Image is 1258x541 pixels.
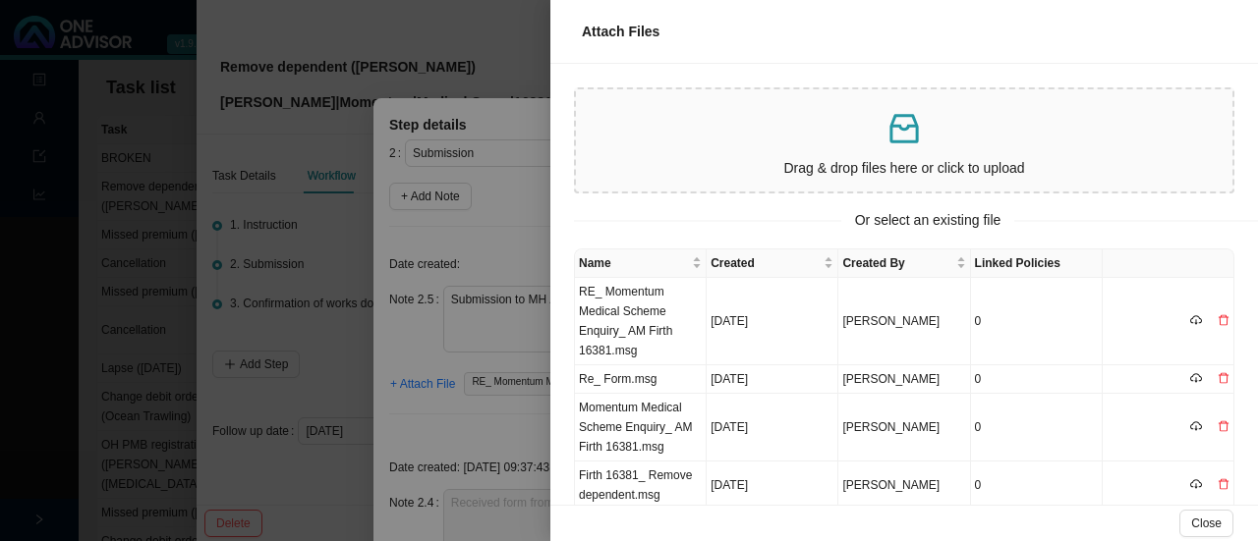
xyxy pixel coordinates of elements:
span: Close [1191,514,1222,533]
span: inbox [885,109,924,148]
span: cloud-download [1190,314,1202,326]
span: Created By [842,253,951,273]
span: delete [1218,372,1229,384]
span: inboxDrag & drop files here or click to upload [576,89,1232,191]
td: Re_ Form.msg [575,365,707,394]
span: Attach Files [582,24,659,39]
th: Created [707,249,838,278]
th: Linked Policies [971,249,1103,278]
td: Firth 16381_ Remove dependent.msg [575,461,707,510]
span: cloud-download [1190,372,1202,384]
td: [DATE] [707,394,838,461]
td: [DATE] [707,278,838,365]
th: Created By [838,249,970,278]
p: Drag & drop files here or click to upload [584,157,1225,180]
span: delete [1218,478,1229,490]
span: cloud-download [1190,478,1202,490]
span: Created [711,253,820,273]
span: Name [579,253,688,273]
span: Or select an existing file [841,209,1015,232]
td: [DATE] [707,461,838,510]
th: Name [575,249,707,278]
span: cloud-download [1190,420,1202,432]
td: Momentum Medical Scheme Enquiry_ AM Firth 16381.msg [575,394,707,461]
span: [PERSON_NAME] [842,372,940,386]
td: 0 [971,461,1103,510]
td: 0 [971,365,1103,394]
span: [PERSON_NAME] [842,478,940,492]
span: [PERSON_NAME] [842,420,940,434]
button: Close [1179,510,1233,537]
td: 0 [971,278,1103,365]
td: 0 [971,394,1103,461]
span: [PERSON_NAME] [842,314,940,328]
td: [DATE] [707,365,838,394]
span: delete [1218,420,1229,432]
td: RE_ Momentum Medical Scheme Enquiry_ AM Firth 16381.msg [575,278,707,365]
span: delete [1218,314,1229,326]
